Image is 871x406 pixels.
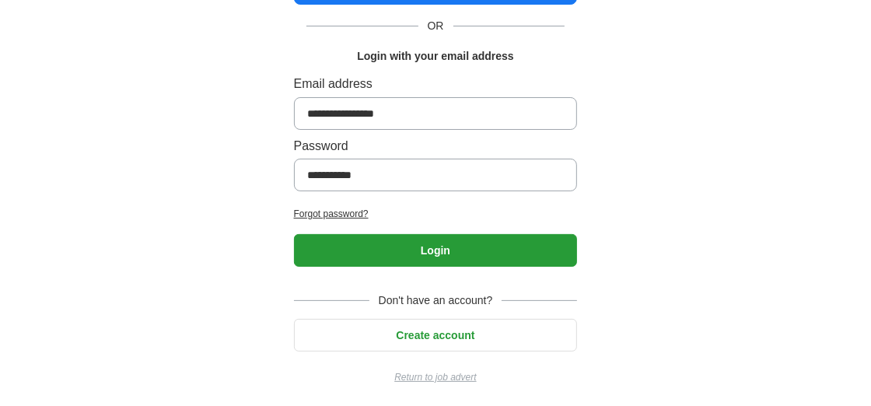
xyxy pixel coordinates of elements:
a: Forgot password? [294,207,578,222]
a: Return to job advert [294,370,578,385]
a: Create account [294,329,578,341]
h1: Login with your email address [357,47,513,65]
span: Don't have an account? [369,292,502,309]
button: Create account [294,319,578,352]
span: OR [418,17,453,34]
label: Email address [294,74,578,94]
button: Login [294,234,578,267]
label: Password [294,136,578,156]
